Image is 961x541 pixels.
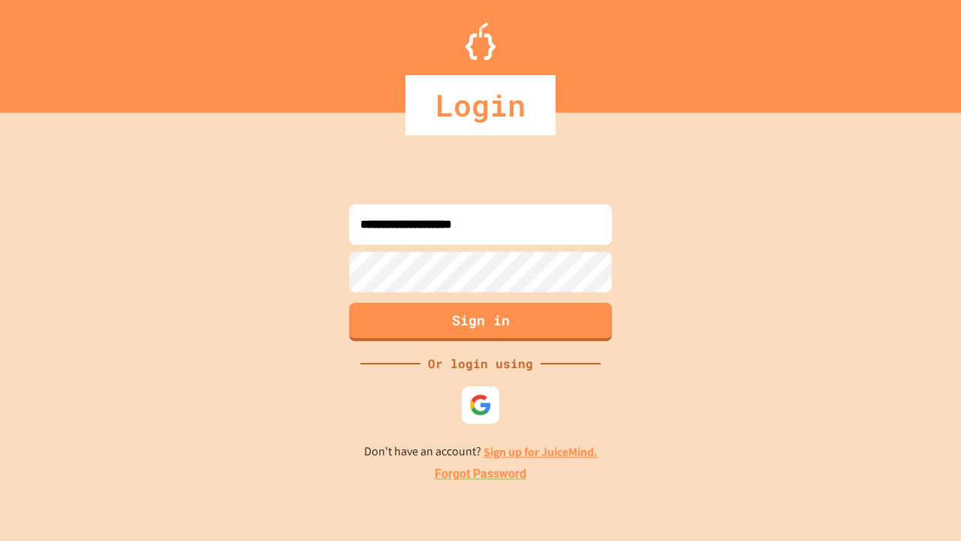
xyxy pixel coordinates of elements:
p: Don't have an account? [364,443,598,461]
div: Login [405,75,556,135]
div: Or login using [420,355,541,373]
a: Sign up for JuiceMind. [484,444,598,460]
iframe: chat widget [836,416,946,479]
img: Logo.svg [465,23,496,60]
button: Sign in [349,303,612,341]
a: Forgot Password [435,465,526,483]
iframe: chat widget [898,481,946,526]
img: google-icon.svg [469,394,492,416]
